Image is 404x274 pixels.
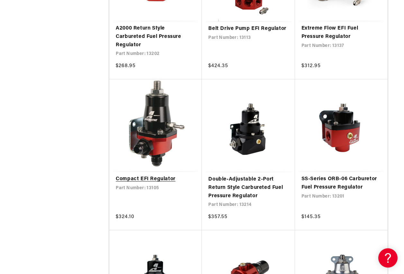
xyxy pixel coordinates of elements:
[208,25,288,33] a: Belt Drive Pump EFI Regulator
[208,175,288,200] a: Double-Adjustable 2-Port Return Style Carbureted Fuel Pressure Regulator
[116,175,195,183] a: Compact EFI Regulator
[301,175,381,191] a: SS-Series ORB-06 Carburetor Fuel Pressure Regulator
[301,24,381,41] a: Extreme Flow EFI Fuel Pressure Regulator
[116,24,195,49] a: A2000 Return Style Carbureted Fuel Pressure Regulator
